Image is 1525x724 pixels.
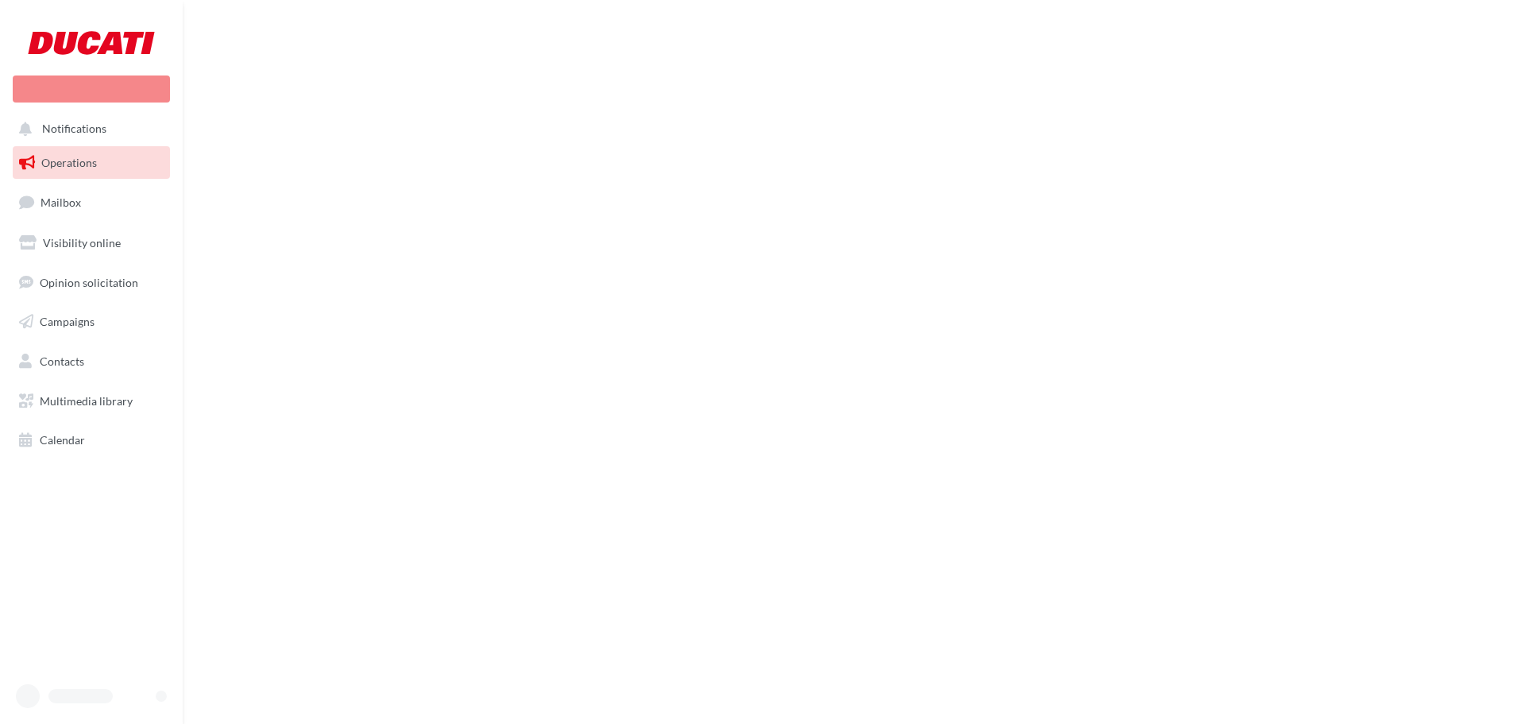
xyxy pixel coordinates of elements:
a: Contacts [10,345,173,378]
span: Opinion solicitation [40,275,138,288]
span: Visibility online [43,236,121,250]
a: Calendar [10,424,173,457]
a: Campaigns [10,305,173,339]
span: Contacts [40,354,84,368]
span: Multimedia library [40,394,133,408]
div: New campaign [13,75,170,103]
a: Operations [10,146,173,180]
span: Calendar [40,433,85,447]
a: Multimedia library [10,385,173,418]
a: Visibility online [10,226,173,260]
a: Mailbox [10,185,173,219]
span: Mailbox [41,196,81,209]
a: Opinion solicitation [10,266,173,300]
span: Notifications [42,122,106,136]
span: Operations [41,156,97,169]
span: Campaigns [40,315,95,328]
